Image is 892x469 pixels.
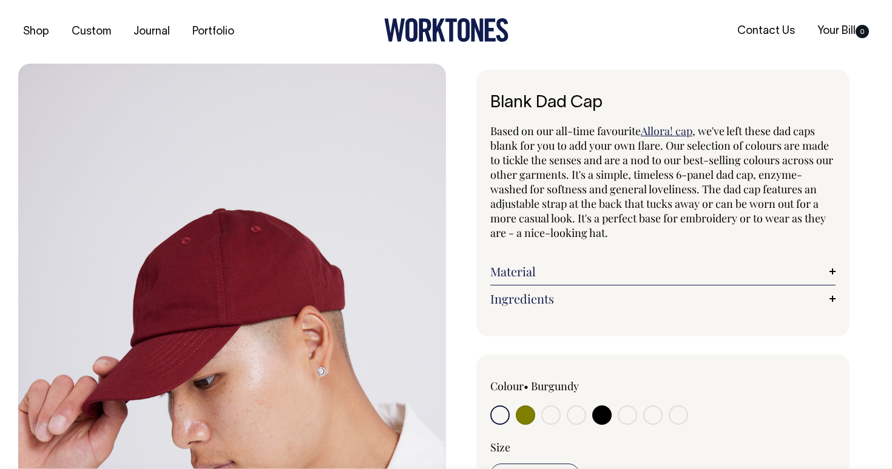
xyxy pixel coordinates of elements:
label: Burgundy [531,379,579,393]
span: , we've left these dad caps blank for you to add your own flare. Our selection of colours are mad... [490,124,833,240]
a: Your Bill0 [813,21,874,41]
a: Journal [129,22,175,42]
div: Colour [490,379,629,393]
a: Allora! cap [641,124,692,138]
a: Contact Us [732,21,800,41]
span: 0 [856,25,869,38]
a: Ingredients [490,291,836,306]
span: Based on our all-time favourite [490,124,641,138]
a: Portfolio [188,22,239,42]
a: Shop [18,22,54,42]
h1: Blank Dad Cap [490,94,836,113]
a: Custom [67,22,116,42]
div: Size [490,440,836,454]
span: • [524,379,529,393]
a: Material [490,264,836,279]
